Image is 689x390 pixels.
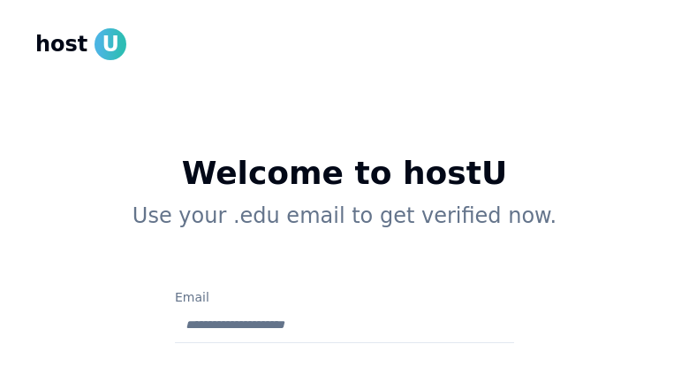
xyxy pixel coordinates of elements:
[35,30,87,58] span: host
[64,156,625,191] h1: Welcome to hostU
[95,28,126,60] span: U
[175,290,209,304] label: Email
[35,28,126,60] a: hostU
[64,202,625,230] p: Use your .edu email to get verified now.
